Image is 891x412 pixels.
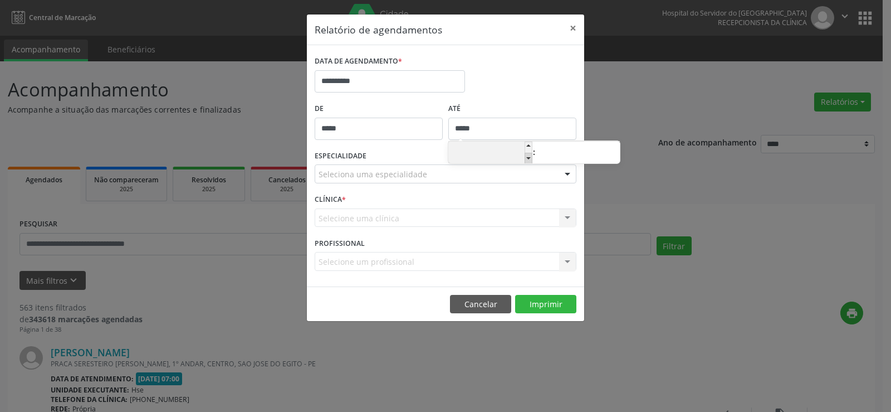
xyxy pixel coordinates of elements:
label: PROFISSIONAL [315,235,365,252]
button: Close [562,14,584,42]
span: : [532,141,536,163]
label: De [315,100,443,118]
label: DATA DE AGENDAMENTO [315,53,402,70]
span: Seleciona uma especialidade [319,168,427,180]
label: CLÍNICA [315,191,346,209]
h5: Relatório de agendamentos [315,22,442,37]
label: ATÉ [448,100,576,118]
input: Minute [536,142,620,164]
label: ESPECIALIDADE [315,148,366,165]
button: Cancelar [450,295,511,314]
input: Hour [448,142,532,164]
button: Imprimir [515,295,576,314]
